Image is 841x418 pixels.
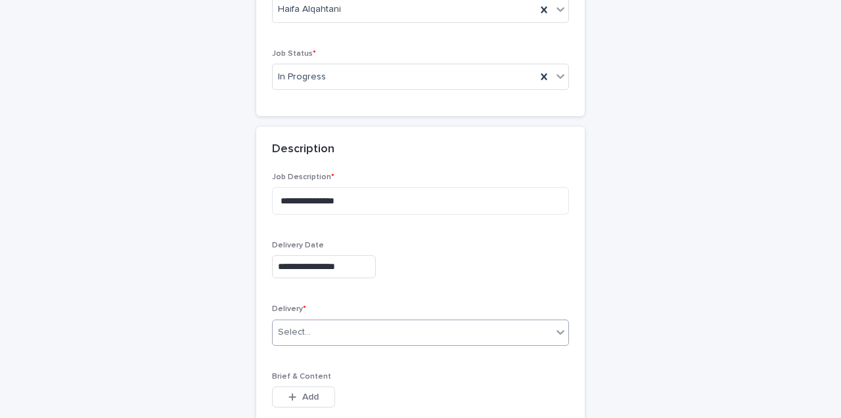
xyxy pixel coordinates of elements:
span: Delivery Date [272,241,324,249]
span: Haifa Alqahtani [278,3,341,16]
span: Add [302,392,319,402]
span: Job Status [272,50,316,58]
button: Add [272,387,335,408]
span: Delivery [272,305,306,313]
span: In Progress [278,70,326,84]
h2: Description [272,142,334,157]
div: Select... [278,325,311,339]
span: Brief & Content [272,373,331,381]
span: Job Description [272,173,334,181]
